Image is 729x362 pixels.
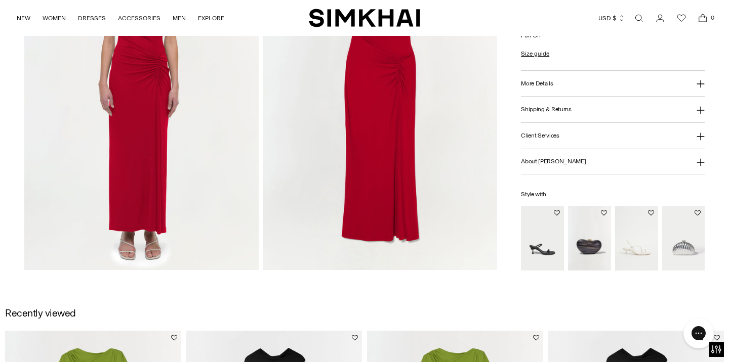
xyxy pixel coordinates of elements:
button: Add to Wishlist [352,335,358,341]
img: Shadow Clutch [568,206,611,270]
a: MEN [173,7,186,29]
button: Shipping & Returns [521,97,705,122]
a: WOMEN [43,7,66,29]
img: Monet Clutch [662,206,705,270]
a: DRESSES [78,7,106,29]
button: Add to Wishlist [648,210,654,216]
a: Size guide [521,49,549,58]
a: Open search modal [629,8,649,28]
span: 0 [708,13,717,22]
a: SIMKHAI [309,8,420,28]
iframe: Gorgias live chat messenger [678,314,719,352]
a: ACCESSORIES [118,7,160,29]
button: Add to Wishlist [601,210,607,216]
button: More Details [521,70,705,96]
button: Add to Wishlist [554,210,560,216]
iframe: Sign Up via Text for Offers [8,324,102,354]
button: Add to Wishlist [171,335,177,341]
a: NEW [17,7,30,29]
h2: Recently viewed [5,307,76,319]
h6: Style with [521,191,705,198]
a: Wishlist [671,8,692,28]
button: Add to Wishlist [533,335,539,341]
h3: Shipping & Returns [521,106,572,113]
button: Client Services [521,123,705,149]
a: Open cart modal [693,8,713,28]
h3: Client Services [521,132,559,139]
h3: More Details [521,80,553,86]
img: Cedonia Kitten Heel Sandal [615,206,658,270]
img: Siren Low Heel Sandal [521,206,564,270]
a: Go to the account page [650,8,670,28]
button: About [PERSON_NAME] [521,149,705,174]
button: Add to Wishlist [695,210,701,216]
button: USD $ [598,7,625,29]
h3: About [PERSON_NAME] [521,158,586,165]
a: EXPLORE [198,7,224,29]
